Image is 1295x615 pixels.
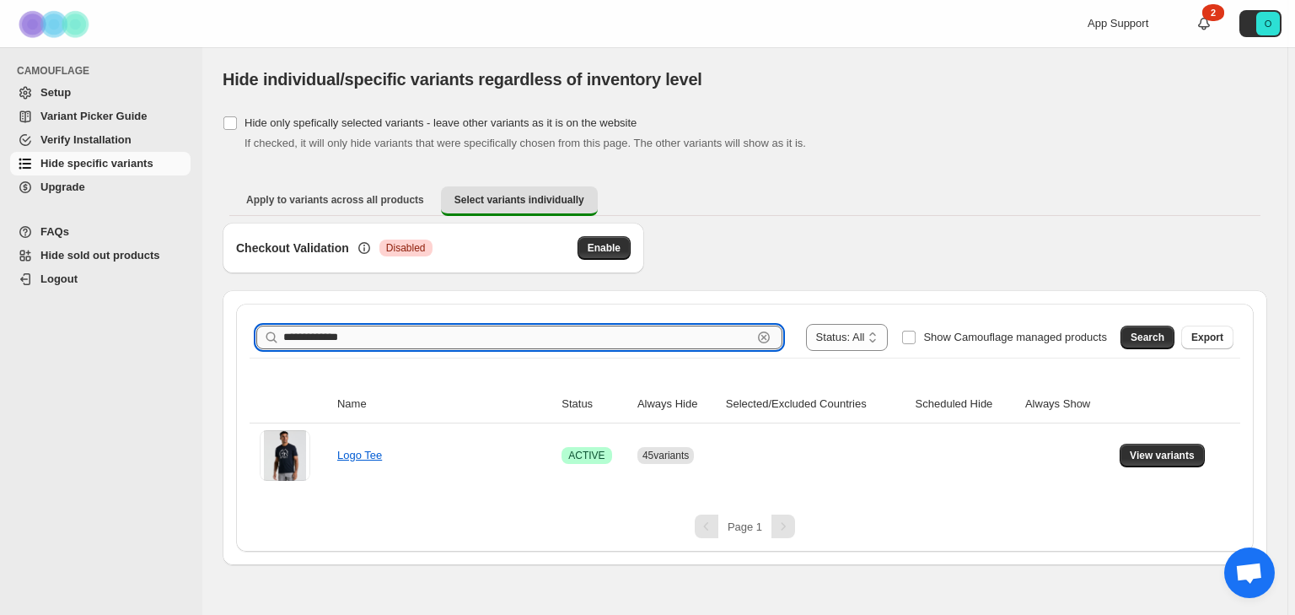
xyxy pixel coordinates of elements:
button: Search [1120,326,1174,349]
th: Always Show [1020,386,1115,423]
a: Logo Tee [337,449,382,461]
span: 45 variants [642,450,689,461]
span: Search [1131,331,1164,344]
button: Clear [755,329,772,346]
nav: Pagination [250,515,1240,538]
button: Select variants individually [441,186,598,216]
a: Hide specific variants [10,152,191,175]
span: If checked, it will only hide variants that were specifically chosen from this page. The other va... [244,137,806,149]
a: Upgrade [10,175,191,199]
div: Open chat [1224,548,1275,598]
span: Export [1191,331,1223,344]
span: ACTIVE [568,449,605,462]
span: View variants [1130,449,1195,462]
div: 2 [1202,4,1224,21]
span: Verify Installation [40,133,132,146]
text: O [1265,19,1272,29]
img: Camouflage [13,1,98,47]
span: Hide sold out products [40,249,160,262]
span: FAQs [40,225,69,238]
span: Upgrade [40,181,85,193]
span: Disabled [386,241,426,255]
h3: Checkout Validation [236,240,349,256]
a: Verify Installation [10,128,191,152]
button: Export [1181,326,1233,349]
span: Avatar with initials O [1256,12,1280,35]
span: Hide specific variants [40,157,153,170]
span: App Support [1088,17,1148,30]
span: Page 1 [728,521,762,533]
a: 2 [1196,15,1212,32]
span: Enable [588,241,621,255]
a: Setup [10,81,191,105]
th: Name [332,386,556,423]
a: Logout [10,267,191,291]
a: FAQs [10,220,191,244]
span: Hide individual/specific variants regardless of inventory level [223,70,702,89]
span: CAMOUFLAGE [17,64,194,78]
span: Hide only spefically selected variants - leave other variants as it is on the website [244,116,637,129]
button: Avatar with initials O [1239,10,1282,37]
th: Always Hide [632,386,721,423]
a: Variant Picker Guide [10,105,191,128]
a: Hide sold out products [10,244,191,267]
th: Selected/Excluded Countries [721,386,911,423]
span: Apply to variants across all products [246,193,424,207]
button: View variants [1120,444,1205,467]
span: Show Camouflage managed products [923,331,1107,343]
th: Status [556,386,632,423]
span: Select variants individually [454,193,584,207]
span: Variant Picker Guide [40,110,147,122]
span: Logout [40,272,78,285]
button: Apply to variants across all products [233,186,438,213]
div: Select variants individually [223,223,1267,565]
span: Setup [40,86,71,99]
th: Scheduled Hide [911,386,1020,423]
button: Enable [578,236,631,260]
